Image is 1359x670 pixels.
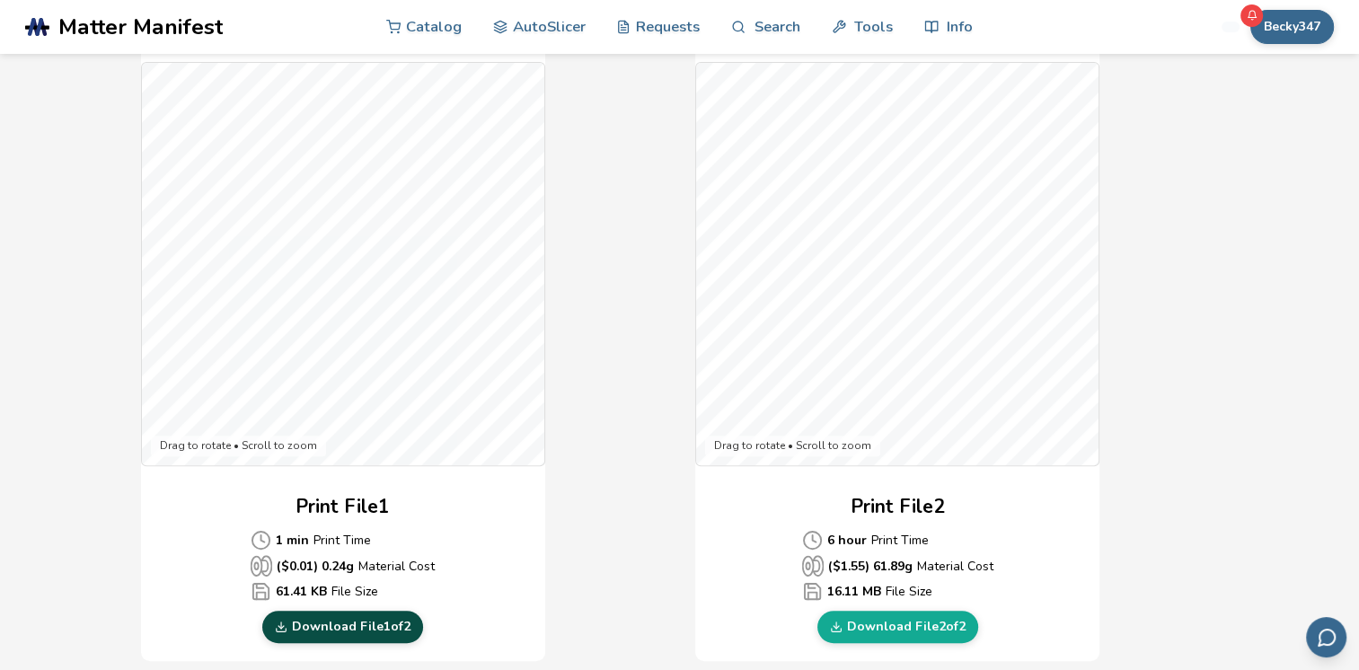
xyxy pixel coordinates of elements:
b: ($ 1.55 ) 61.89 g [828,557,913,576]
button: Becky347 [1250,10,1334,44]
span: Average Cost [802,530,823,551]
span: Average Cost [802,555,824,577]
div: Drag to rotate • Scroll to zoom [151,436,326,457]
h2: Print File 1 [296,493,390,521]
span: Matter Manifest [58,14,223,40]
p: Material Cost [251,555,435,577]
p: Print Time [251,530,435,551]
b: 1 min [276,531,309,550]
b: 16.11 MB [827,582,881,601]
div: Drag to rotate • Scroll to zoom [705,436,880,457]
p: File Size [802,581,993,602]
a: Download File2of2 [817,611,978,643]
button: Send feedback via email [1306,617,1346,657]
b: 6 hour [827,531,867,550]
p: Print Time [802,530,993,551]
a: Download File1of2 [262,611,423,643]
span: Average Cost [251,581,271,602]
b: ($ 0.01 ) 0.24 g [277,557,354,576]
b: 61.41 KB [276,582,327,601]
p: File Size [251,581,435,602]
p: Material Cost [802,555,993,577]
span: Average Cost [251,530,271,551]
span: Average Cost [251,555,272,577]
span: Average Cost [802,581,823,602]
h2: Print File 2 [851,493,945,521]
